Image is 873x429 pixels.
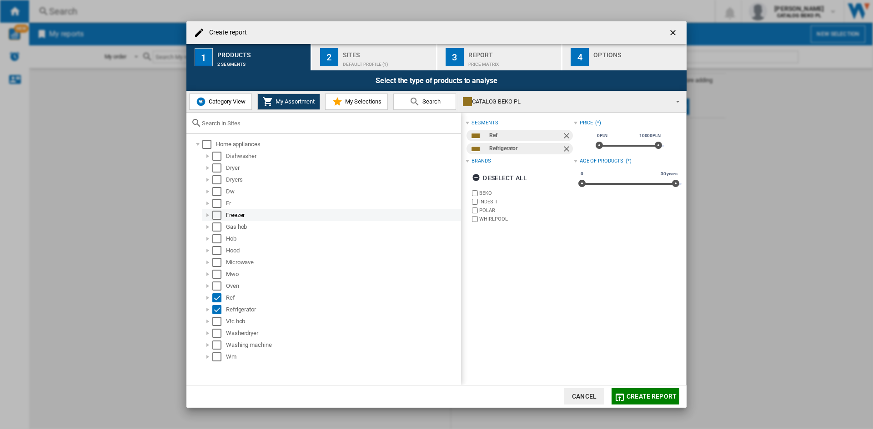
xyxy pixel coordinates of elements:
md-checkbox: Select [212,222,226,232]
div: CATALOG BEKO PL [463,95,668,108]
div: Refrigerator [226,305,460,314]
md-checkbox: Select [212,175,226,184]
md-checkbox: Select [212,329,226,338]
div: 1 [195,48,213,66]
div: Microwave [226,258,460,267]
input: brand.name [472,199,478,205]
div: Options [593,48,683,57]
div: Default profile (1) [343,57,432,67]
span: My Assortment [273,98,315,105]
md-checkbox: Select [212,163,226,173]
div: Hood [226,246,460,255]
div: 3 [446,48,464,66]
md-checkbox: Select [212,234,226,243]
div: Age of products [580,158,624,165]
button: 3 Report Price Matrix [437,44,562,70]
input: Search in Sites [202,120,457,127]
md-checkbox: Select [212,258,226,267]
div: Home appliances [216,140,460,149]
div: Oven [226,281,460,291]
div: Washing machine [226,340,460,350]
div: Dryer [226,163,460,173]
button: Create report [612,388,679,404]
div: Brands [472,158,491,165]
label: WHIRLPOOL [479,216,573,222]
button: My Assortment [257,94,320,110]
md-checkbox: Select [212,270,226,279]
md-checkbox: Select [212,293,226,302]
div: Ref [226,293,460,302]
md-checkbox: Select [212,187,226,196]
div: Hob [226,234,460,243]
div: Washerdryer [226,329,460,338]
h4: Create report [205,28,247,37]
div: Sites [343,48,432,57]
ng-md-icon: Remove [562,131,573,142]
md-checkbox: Select [212,352,226,361]
md-checkbox: Select [212,281,226,291]
label: BEKO [479,190,573,197]
div: Ref [489,130,562,141]
md-checkbox: Select [212,305,226,314]
div: 2 segments [217,57,307,67]
span: 10000PLN [638,132,662,139]
div: Freezer [226,211,460,220]
button: 1 Products 2 segments [186,44,311,70]
img: wiser-icon-blue.png [196,96,206,107]
button: getI18NText('BUTTONS.CLOSE_DIALOG') [665,24,683,42]
div: Vtc hob [226,317,460,326]
div: Select the type of products to analyse [186,70,687,91]
md-checkbox: Select [212,211,226,220]
span: Search [420,98,441,105]
div: Wm [226,352,460,361]
div: Report [468,48,558,57]
button: Search [393,94,456,110]
div: 4 [571,48,589,66]
div: Dishwasher [226,152,460,161]
button: Category View [189,94,252,110]
span: Create report [627,393,677,400]
ng-md-icon: Remove [562,144,573,155]
span: 0PLN [596,132,609,139]
div: Dryers [226,175,460,184]
span: My Selections [343,98,381,105]
div: Dw [226,187,460,196]
ng-md-icon: getI18NText('BUTTONS.CLOSE_DIALOG') [668,28,679,39]
button: Cancel [564,388,604,404]
span: 30 years [659,170,679,178]
md-checkbox: Select [212,317,226,326]
md-checkbox: Select [212,199,226,208]
div: Fr [226,199,460,208]
div: Deselect all [472,170,527,186]
div: Gas hob [226,222,460,232]
input: brand.name [472,216,478,222]
span: 0 [579,170,585,178]
div: Price Matrix [468,57,558,67]
md-checkbox: Select [212,152,226,161]
div: Refrigerator [489,143,562,154]
input: brand.name [472,190,478,196]
button: 4 Options [562,44,687,70]
div: Products [217,48,307,57]
label: INDESIT [479,198,573,205]
md-checkbox: Select [212,246,226,255]
button: My Selections [325,94,388,110]
md-checkbox: Select [212,340,226,350]
md-checkbox: Select [202,140,216,149]
label: POLAR [479,207,573,214]
input: brand.name [472,207,478,213]
button: Deselect all [469,170,530,186]
div: Price [580,119,593,127]
div: Mwo [226,270,460,279]
span: Category View [206,98,246,105]
div: segments [472,119,498,127]
button: 2 Sites Default profile (1) [312,44,437,70]
div: 2 [320,48,338,66]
